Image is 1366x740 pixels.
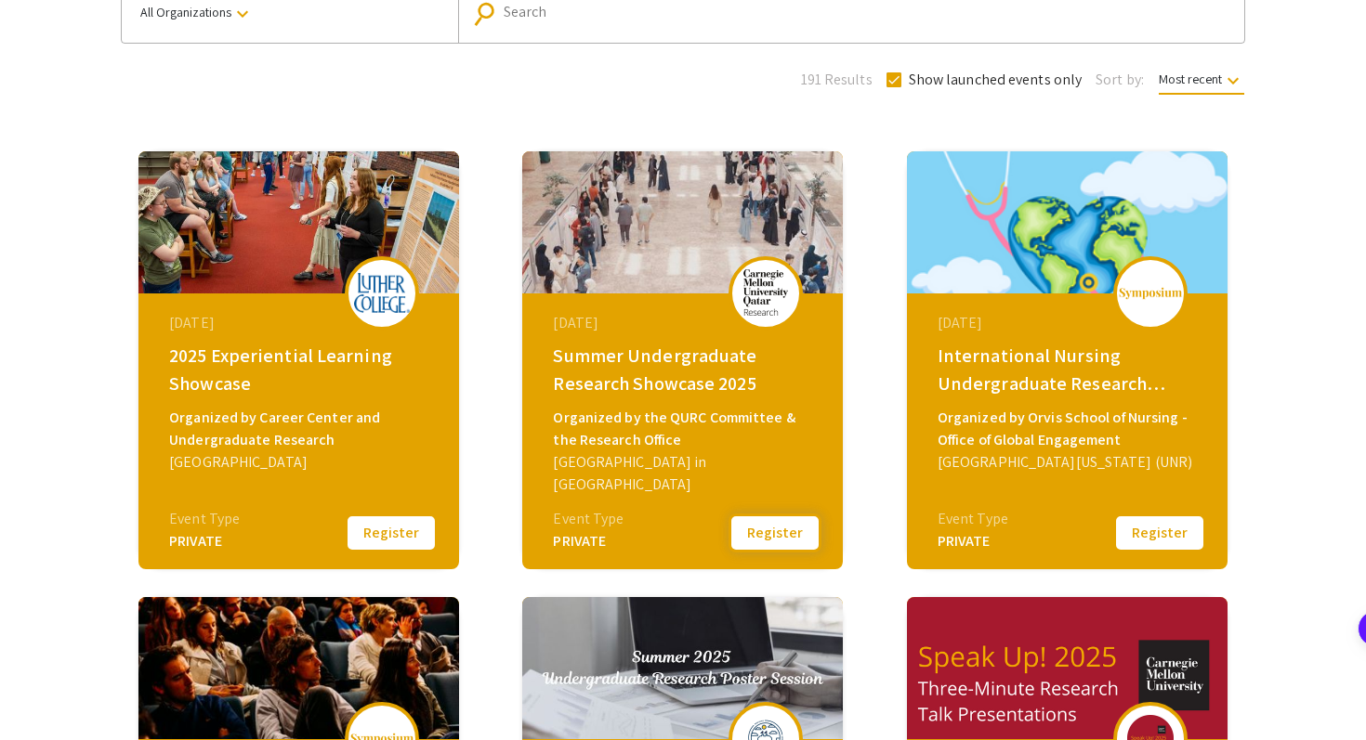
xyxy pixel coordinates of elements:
img: speak-up-2025_eventCoverPhoto_f5af8f__thumb.png [907,597,1228,739]
div: Organized by Career Center and Undergraduate Research [169,407,433,451]
span: Show launched events only [909,69,1083,91]
div: [GEOGRAPHIC_DATA][US_STATE] (UNR) [938,451,1202,474]
span: Most recent [1159,71,1244,95]
div: Event Type [169,508,240,530]
img: 2025-experiential-learning-showcase_eventCoverPhoto_3051d9__thumb.jpg [138,151,459,293]
div: PRIVATE [553,530,624,552]
img: summer-undergraduate-research-showcase-2025_eventLogo_367938_.png [738,269,794,316]
iframe: Chat [14,656,79,726]
div: 2025 Experiential Learning Showcase [169,342,433,397]
button: Register [1113,513,1206,552]
button: Most recent [1144,62,1259,96]
div: [DATE] [169,312,433,334]
img: logo_v2.png [1118,287,1183,300]
div: Organized by the QURC Committee & the Research Office [553,407,817,451]
div: Summer Undergraduate Research Showcase 2025 [553,342,817,397]
div: [GEOGRAPHIC_DATA] in [GEOGRAPHIC_DATA] [553,451,817,496]
span: Sort by: [1096,69,1144,91]
img: 2025-experiential-learning-showcase_eventLogo_377aea_.png [354,273,410,313]
div: Event Type [553,508,624,530]
div: Organized by Orvis School of Nursing - Office of Global Engagement [938,407,1202,451]
div: PRIVATE [938,530,1008,552]
span: All Organizations [140,4,254,20]
div: [GEOGRAPHIC_DATA] [169,451,433,474]
img: demo-event-2025_eventCoverPhoto_e268cd__thumb.jpg [138,597,459,739]
div: [DATE] [553,312,817,334]
div: [DATE] [938,312,1202,334]
button: Register [729,513,821,552]
mat-icon: keyboard_arrow_down [231,3,254,25]
span: 191 Results [801,69,873,91]
mat-icon: keyboard_arrow_down [1222,70,1244,92]
div: PRIVATE [169,530,240,552]
div: Event Type [938,508,1008,530]
img: global-connections-in-nursing-philippines-neva_eventCoverPhoto_3453dd__thumb.png [907,151,1228,293]
img: summer-undergraduate-research-showcase-2025_eventCoverPhoto_d7183b__thumb.jpg [522,151,843,293]
img: summer-2025-undergraduate-research-poster-session_eventCoverPhoto_77f9a4__thumb.jpg [522,597,843,739]
div: International Nursing Undergraduate Research Symposium (INURS) [938,342,1202,397]
button: Register [345,513,438,552]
